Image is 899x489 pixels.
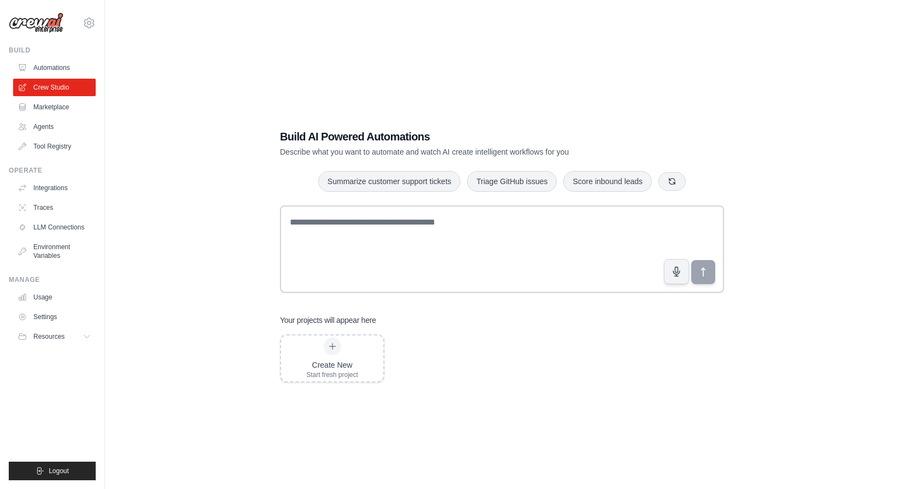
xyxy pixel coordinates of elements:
span: Resources [33,332,65,341]
div: Create New [306,360,358,370]
a: LLM Connections [13,219,96,236]
button: Score inbound leads [563,171,652,192]
div: Build [9,46,96,55]
button: Get new suggestions [658,172,686,191]
button: Logout [9,462,96,480]
a: Tool Registry [13,138,96,155]
a: Agents [13,118,96,135]
img: Logo [9,13,63,33]
h1: Build AI Powered Automations [280,129,647,144]
a: Integrations [13,179,96,197]
div: Manage [9,275,96,284]
a: Settings [13,308,96,326]
button: Summarize customer support tickets [318,171,460,192]
button: Click to speak your automation idea [664,259,689,284]
a: Automations [13,59,96,76]
a: Environment Variables [13,238,96,264]
h3: Your projects will appear here [280,315,376,326]
button: Resources [13,328,96,345]
a: Traces [13,199,96,216]
div: Operate [9,166,96,175]
button: Triage GitHub issues [467,171,557,192]
a: Marketplace [13,98,96,116]
p: Describe what you want to automate and watch AI create intelligent workflows for you [280,146,647,157]
a: Usage [13,288,96,306]
span: Logout [49,467,69,475]
div: Start fresh project [306,370,358,379]
a: Crew Studio [13,79,96,96]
